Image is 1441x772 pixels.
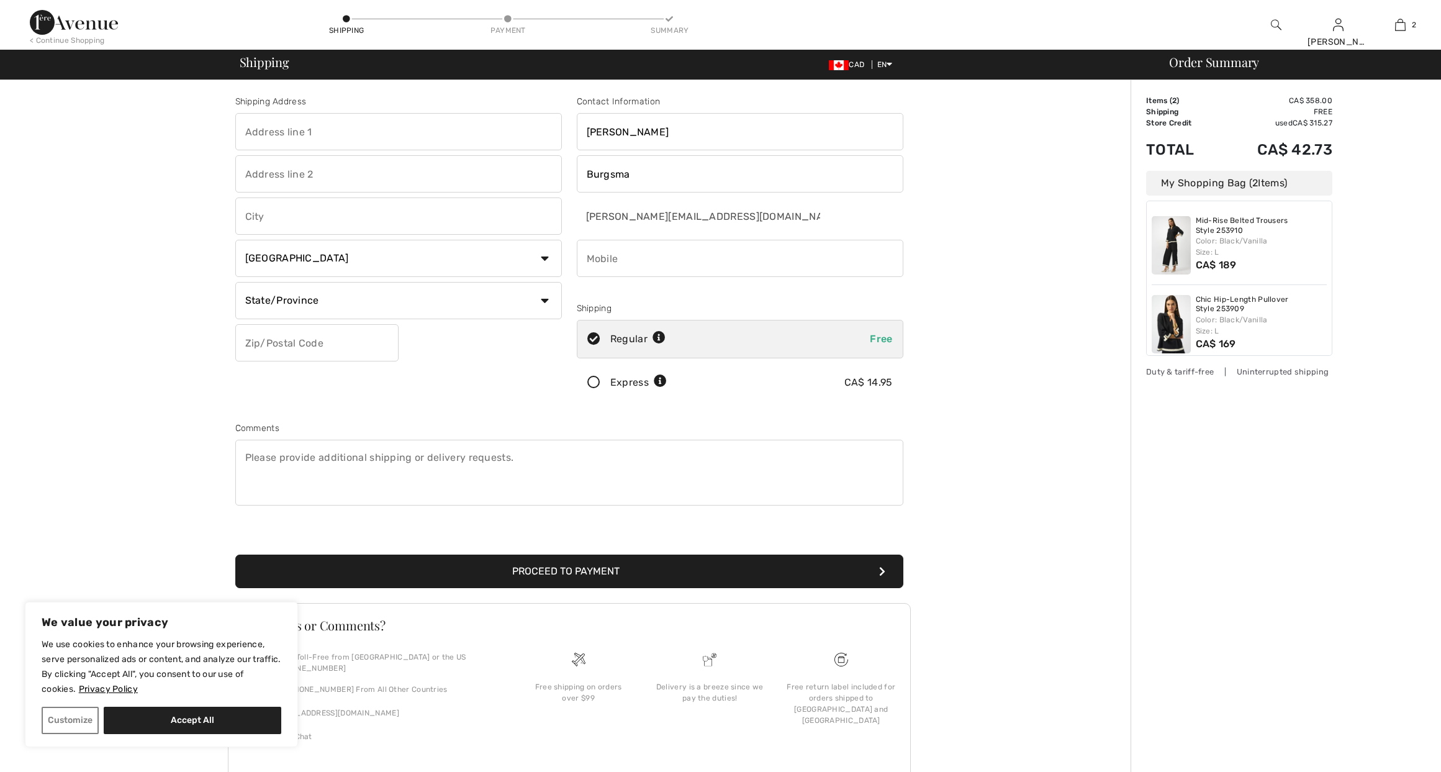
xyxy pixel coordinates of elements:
td: Free [1219,106,1332,117]
span: CA$ 315.27 [1293,119,1332,127]
div: CA$ 14.95 [844,375,893,390]
span: 2 [1412,19,1416,30]
td: Total [1146,129,1219,171]
div: We value your privacy [25,602,298,747]
input: City [235,198,562,235]
input: Zip/Postal Code [235,324,399,361]
img: search the website [1271,17,1281,32]
div: Contact Information [577,95,903,108]
img: Free shipping on orders over $99 [834,653,848,666]
a: Sign In [1333,19,1344,30]
div: [PERSON_NAME] [1308,35,1368,48]
td: Items ( ) [1146,95,1219,106]
p: We use cookies to enhance your browsing experience, serve personalized ads or content, and analyz... [42,637,281,697]
a: Chic Hip-Length Pullover Style 253909 [1196,295,1327,314]
a: 2 [1370,17,1430,32]
h3: Questions or Comments? [246,619,892,632]
img: Mid-Rise Belted Trousers Style 253910 [1152,216,1191,275]
input: Address line 1 [235,113,562,150]
div: My Shopping Bag ( Items) [1146,171,1332,196]
img: Chic Hip-Length Pullover Style 253909 [1152,295,1191,353]
img: 1ère Avenue [30,10,118,35]
td: CA$ 42.73 [1219,129,1332,171]
span: CA$ 169 [1196,338,1236,350]
div: Duty & tariff-free | Uninterrupted shipping [1146,366,1332,378]
td: Store Credit [1146,117,1219,129]
div: Summary [651,25,688,36]
button: Accept All [104,707,281,734]
div: Express [610,375,667,390]
input: First name [577,113,903,150]
span: Free [870,333,892,345]
img: Delivery is a breeze since we pay the duties! [703,653,716,666]
span: CA$ 189 [1196,259,1237,271]
span: EN [877,60,893,69]
img: Canadian Dollar [829,60,849,70]
div: Shipping [577,302,903,315]
button: Customize [42,707,99,734]
div: Comments [235,422,903,435]
p: Dial [PHONE_NUMBER] From All Other Countries [270,684,498,695]
td: used [1219,117,1332,129]
a: Privacy Policy [78,683,138,695]
span: Shipping [240,56,289,68]
img: Free shipping on orders over $99 [572,653,585,666]
a: Mid-Rise Belted Trousers Style 253910 [1196,216,1327,235]
div: Free shipping on orders over $99 [523,681,635,704]
p: We value your privacy [42,615,281,630]
input: Last name [577,155,903,193]
div: Order Summary [1154,56,1434,68]
span: 2 [1172,96,1177,105]
a: [PHONE_NUMBER] [278,664,346,673]
p: Call us Toll-Free from [GEOGRAPHIC_DATA] or the US at [270,652,498,674]
td: Shipping [1146,106,1219,117]
button: Proceed to Payment [235,555,903,588]
div: Shipping [328,25,365,36]
td: CA$ 358.00 [1219,95,1332,106]
img: My Bag [1395,17,1406,32]
div: < Continue Shopping [30,35,105,46]
div: Regular [610,332,666,347]
div: Color: Black/Vanilla Size: L [1196,314,1327,337]
div: Shipping Address [235,95,562,108]
div: Payment [489,25,526,36]
input: Address line 2 [235,155,562,193]
span: CAD [829,60,869,69]
span: 2 [1252,177,1258,189]
a: [EMAIL_ADDRESS][DOMAIN_NAME] [270,709,399,717]
div: Free return label included for orders shipped to [GEOGRAPHIC_DATA] and [GEOGRAPHIC_DATA] [785,681,897,726]
div: Color: Black/Vanilla Size: L [1196,235,1327,258]
input: Mobile [577,240,903,277]
img: My Info [1333,17,1344,32]
div: Delivery is a breeze since we pay the duties! [654,681,766,704]
input: E-mail [577,198,822,235]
